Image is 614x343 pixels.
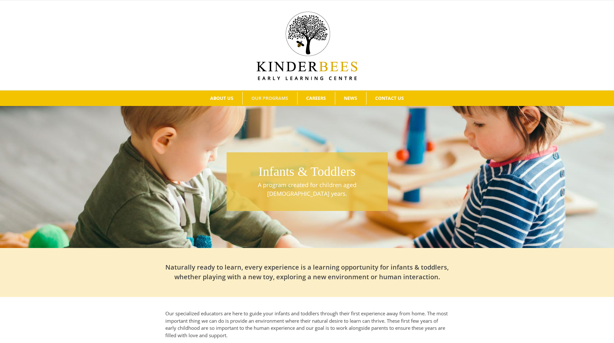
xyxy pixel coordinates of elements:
[165,262,449,282] h2: Naturally ready to learn, every experience is a learning opportunity for infants & toddlers, whet...
[243,92,297,105] a: OUR PROGRAMS
[375,96,404,100] span: CONTACT US
[230,181,385,198] p: A program created for children aged [DEMOGRAPHIC_DATA] years.
[257,12,357,80] img: Kinder Bees Logo
[10,91,604,106] nav: Main Menu
[366,92,413,105] a: CONTACT US
[335,92,366,105] a: NEWS
[297,92,335,105] a: CAREERS
[201,92,242,105] a: ABOUT US
[306,96,326,100] span: CAREERS
[230,163,385,181] h1: Infants & Toddlers
[165,310,449,339] p: Our specialized educators are here to guide your infants and toddlers through their first experie...
[251,96,288,100] span: OUR PROGRAMS
[344,96,357,100] span: NEWS
[210,96,233,100] span: ABOUT US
